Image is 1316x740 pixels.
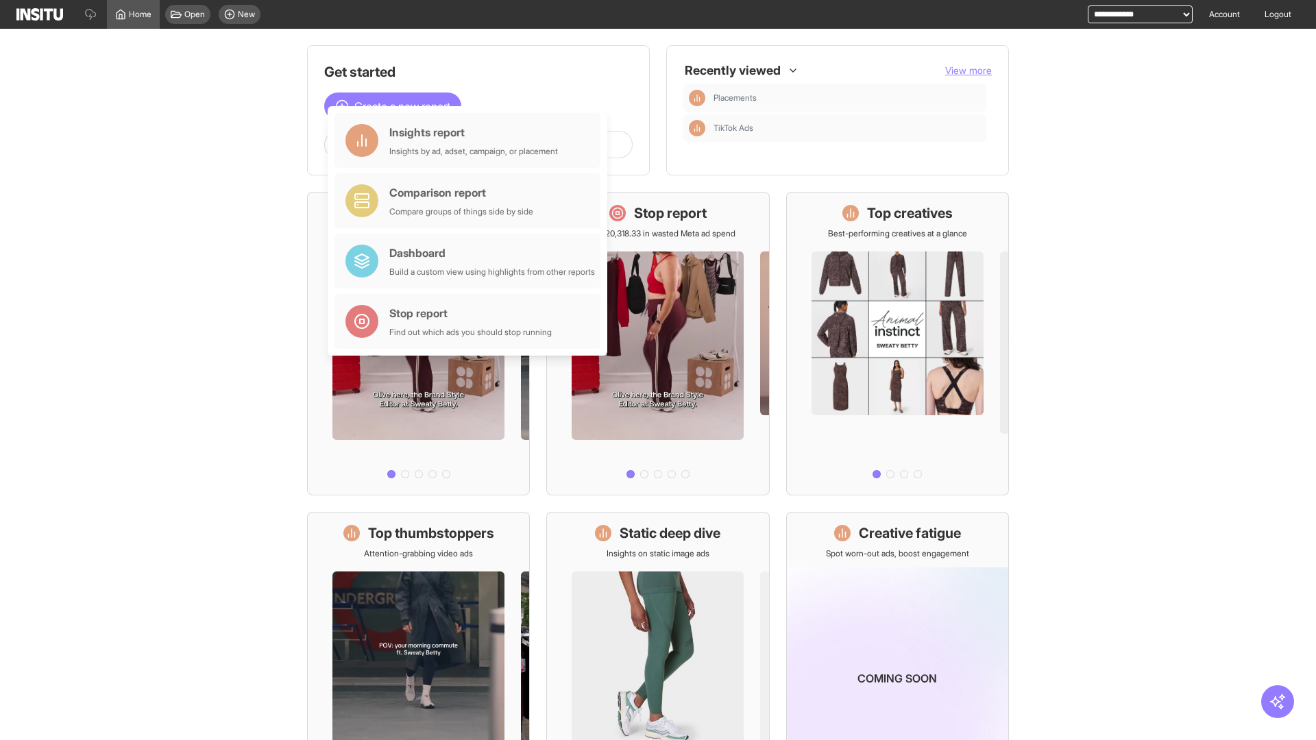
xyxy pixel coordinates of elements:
[689,120,705,136] div: Insights
[546,192,769,495] a: Stop reportSave £20,318.33 in wasted Meta ad spend
[368,523,494,543] h1: Top thumbstoppers
[714,123,981,134] span: TikTok Ads
[389,124,558,140] div: Insights report
[129,9,151,20] span: Home
[945,64,992,77] button: View more
[364,548,473,559] p: Attention-grabbing video ads
[634,203,707,223] h1: Stop report
[945,64,992,76] span: View more
[389,146,558,157] div: Insights by ad, adset, campaign, or placement
[786,192,1009,495] a: Top creativesBest-performing creatives at a glance
[389,245,595,261] div: Dashboard
[581,228,735,239] p: Save £20,318.33 in wasted Meta ad spend
[714,92,757,103] span: Placements
[389,267,595,277] div: Build a custom view using highlights from other reports
[324,62,633,82] h1: Get started
[16,8,63,21] img: Logo
[389,184,533,201] div: Comparison report
[389,327,552,338] div: Find out which ads you should stop running
[307,192,530,495] a: What's live nowSee all active ads instantly
[238,9,255,20] span: New
[867,203,953,223] h1: Top creatives
[828,228,967,239] p: Best-performing creatives at a glance
[389,206,533,217] div: Compare groups of things side by side
[620,523,720,543] h1: Static deep dive
[389,305,552,321] div: Stop report
[324,92,461,120] button: Create a new report
[354,98,450,114] span: Create a new report
[714,92,981,103] span: Placements
[714,123,753,134] span: TikTok Ads
[184,9,205,20] span: Open
[689,90,705,106] div: Insights
[607,548,709,559] p: Insights on static image ads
